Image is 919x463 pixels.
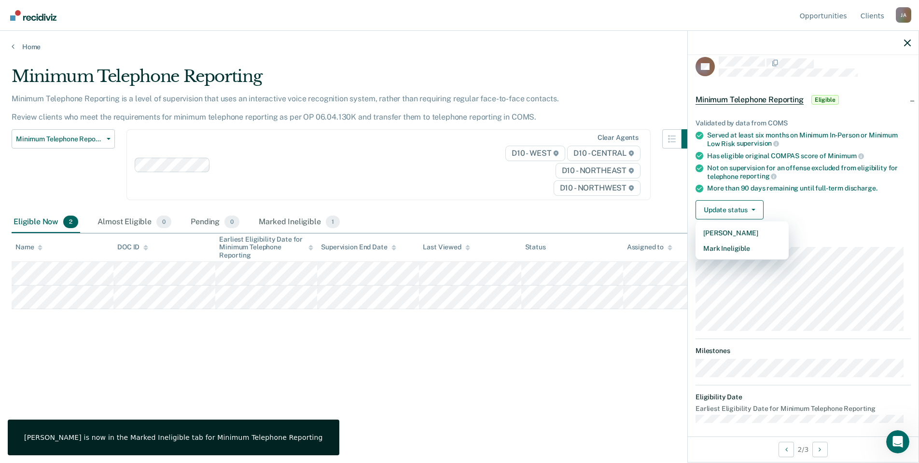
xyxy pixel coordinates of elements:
[845,184,877,192] span: discharge.
[811,95,839,105] span: Eligible
[696,119,911,127] div: Validated by data from COMS
[567,146,641,161] span: D10 - CENTRAL
[598,134,639,142] div: Clear agents
[505,146,565,161] span: D10 - WEST
[96,212,173,233] div: Almost Eligible
[189,212,241,233] div: Pending
[423,243,470,251] div: Last Viewed
[12,67,701,94] div: Minimum Telephone Reporting
[696,405,911,413] dt: Earliest Eligibility Date for Minimum Telephone Reporting
[740,172,777,180] span: reporting
[12,212,80,233] div: Eligible Now
[12,42,907,51] a: Home
[556,163,641,178] span: D10 - NORTHEAST
[696,393,911,401] dt: Eligibility Date
[828,152,864,160] span: Minimum
[896,7,911,23] button: Profile dropdown button
[321,243,396,251] div: Supervision End Date
[707,184,911,192] div: More than 90 days remaining until full-term
[12,94,559,122] p: Minimum Telephone Reporting is a level of supervision that uses an interactive voice recognition ...
[24,433,323,442] div: [PERSON_NAME] is now in the Marked Ineligible tab for Minimum Telephone Reporting
[737,139,779,147] span: supervision
[688,84,919,115] div: Minimum Telephone ReportingEligible
[707,164,911,180] div: Not on supervision for an offense excluded from eligibility for telephone
[63,216,78,228] span: 2
[156,216,171,228] span: 0
[696,95,804,105] span: Minimum Telephone Reporting
[696,235,911,243] dt: Supervision
[554,180,641,196] span: D10 - NORTHWEST
[696,347,911,355] dt: Milestones
[896,7,911,23] div: J A
[696,200,764,219] button: Update status
[696,225,789,241] button: [PERSON_NAME]
[886,430,909,453] iframe: Intercom live chat
[224,216,239,228] span: 0
[219,235,313,259] div: Earliest Eligibility Date for Minimum Telephone Reporting
[16,135,103,143] span: Minimum Telephone Reporting
[15,243,42,251] div: Name
[696,221,789,260] div: Dropdown Menu
[707,131,911,148] div: Served at least six months on Minimum In-Person or Minimum Low Risk
[326,216,340,228] span: 1
[812,442,828,457] button: Next Opportunity
[627,243,672,251] div: Assigned to
[696,241,789,256] button: Mark Ineligible
[10,10,56,21] img: Recidiviz
[117,243,148,251] div: DOC ID
[688,436,919,462] div: 2 / 3
[257,212,342,233] div: Marked Ineligible
[525,243,546,251] div: Status
[707,151,911,160] div: Has eligible original COMPAS score of
[779,442,794,457] button: Previous Opportunity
